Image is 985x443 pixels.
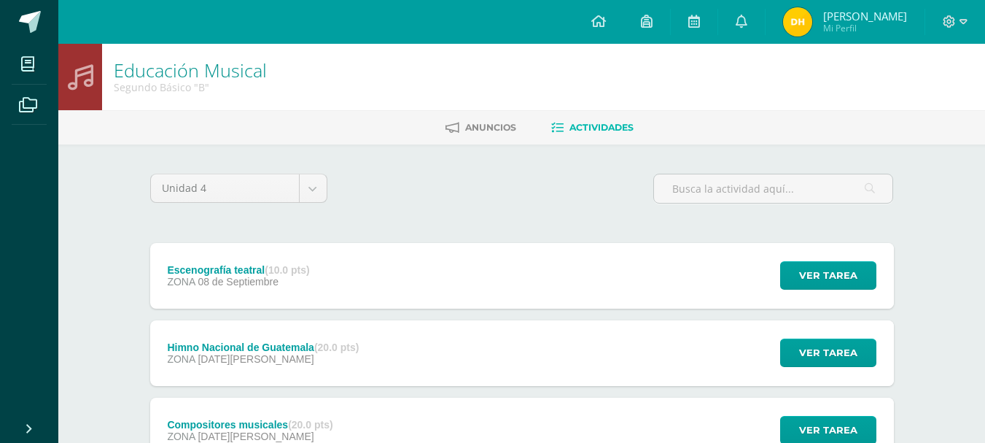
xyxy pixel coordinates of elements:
[265,264,309,276] strong: (10.0 pts)
[654,174,892,203] input: Busca la actividad aquí...
[151,174,327,202] a: Unidad 4
[551,116,634,139] a: Actividades
[823,22,907,34] span: Mi Perfil
[167,276,195,288] span: ZONA
[465,122,516,133] span: Anuncios
[167,431,195,442] span: ZONA
[114,80,267,94] div: Segundo Básico 'B'
[569,122,634,133] span: Actividades
[799,339,857,366] span: Ver tarea
[162,174,288,202] span: Unidad 4
[799,262,857,289] span: Ver tarea
[288,419,332,431] strong: (20.0 pts)
[823,9,907,23] span: [PERSON_NAME]
[783,7,812,36] img: d9ccee0ca2db0f1535b9b3a302565e18.png
[167,419,332,431] div: Compositores musicales
[167,264,309,276] div: Escenografía teatral
[780,339,876,367] button: Ver tarea
[167,342,359,353] div: Himno Nacional de Guatemala
[198,276,279,288] span: 08 de Septiembre
[198,353,314,365] span: [DATE][PERSON_NAME]
[114,58,267,82] a: Educación Musical
[314,342,359,353] strong: (20.0 pts)
[198,431,314,442] span: [DATE][PERSON_NAME]
[780,261,876,290] button: Ver tarea
[114,60,267,80] h1: Educación Musical
[167,353,195,365] span: ZONA
[445,116,516,139] a: Anuncios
